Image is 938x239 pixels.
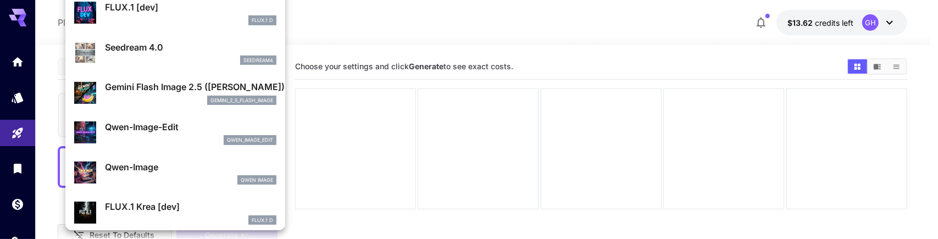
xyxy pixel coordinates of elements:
[243,57,273,64] p: seedream4
[227,136,273,144] p: qwen_image_edit
[105,80,276,93] p: Gemini Flash Image 2.5 ([PERSON_NAME])
[252,16,273,24] p: FLUX.1 D
[74,196,276,229] div: FLUX.1 Krea [dev]FLUX.1 D
[210,97,273,104] p: gemini_2_5_flash_image
[241,176,273,184] p: Qwen Image
[74,76,276,109] div: Gemini Flash Image 2.5 ([PERSON_NAME])gemini_2_5_flash_image
[105,41,276,54] p: Seedream 4.0
[105,160,276,174] p: Qwen-Image
[105,120,276,134] p: Qwen-Image-Edit
[74,156,276,190] div: Qwen-ImageQwen Image
[252,216,273,224] p: FLUX.1 D
[74,36,276,70] div: Seedream 4.0seedream4
[74,116,276,149] div: Qwen-Image-Editqwen_image_edit
[105,1,276,14] p: FLUX.1 [dev]
[105,200,276,213] p: FLUX.1 Krea [dev]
